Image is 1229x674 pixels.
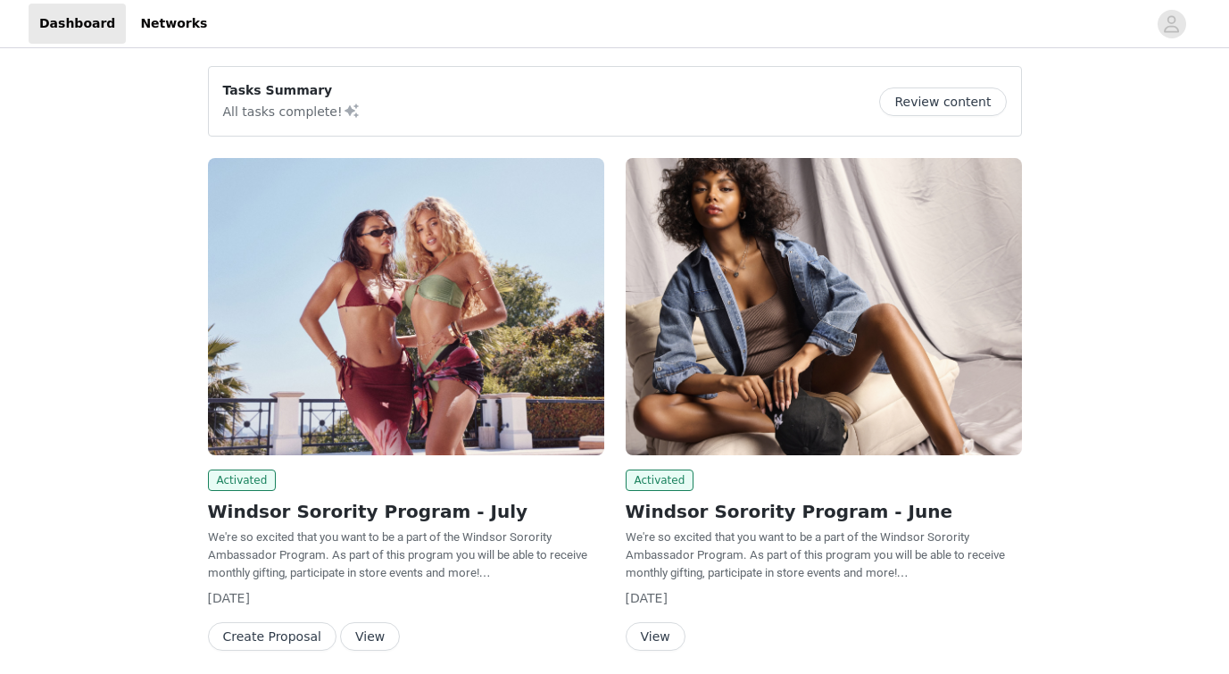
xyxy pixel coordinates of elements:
[340,622,400,651] button: View
[340,630,400,644] a: View
[1163,10,1180,38] div: avatar
[879,87,1006,116] button: Review content
[223,81,361,100] p: Tasks Summary
[626,622,685,651] button: View
[626,530,1005,579] span: We're so excited that you want to be a part of the Windsor Sorority Ambassador Program. As part o...
[223,100,361,121] p: All tasks complete!
[208,470,277,491] span: Activated
[626,498,1022,525] h2: Windsor Sorority Program - June
[208,498,604,525] h2: Windsor Sorority Program - July
[208,158,604,455] img: Windsor
[129,4,218,44] a: Networks
[208,591,250,605] span: [DATE]
[208,622,336,651] button: Create Proposal
[626,158,1022,455] img: Windsor
[626,591,668,605] span: [DATE]
[29,4,126,44] a: Dashboard
[626,470,694,491] span: Activated
[208,530,587,579] span: We're so excited that you want to be a part of the Windsor Sorority Ambassador Program. As part o...
[626,630,685,644] a: View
